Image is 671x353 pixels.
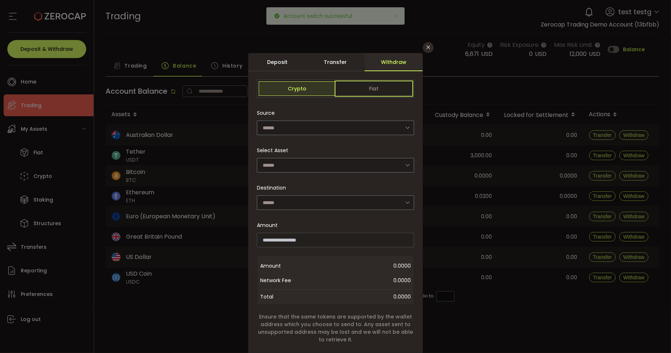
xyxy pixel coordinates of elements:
[635,318,671,353] iframe: Chat Widget
[423,42,434,53] button: Close
[257,313,414,344] span: Ensure that the same tokens are supported by the wallet address which you choose to send to. Any ...
[318,273,411,288] span: 0.0000
[393,292,411,302] span: 0.0000
[257,147,293,154] label: Select Asset
[257,184,286,191] span: Destination
[318,259,411,273] span: 0.0000
[306,53,365,71] div: Transfer
[260,292,273,302] span: Total
[335,81,412,96] span: Fiat
[257,106,275,120] span: Source
[257,222,278,229] span: Amount
[259,81,335,96] span: Crypto
[260,259,318,273] span: Amount
[260,273,318,288] span: Network Fee
[365,53,423,71] div: Withdraw
[248,53,306,71] div: Deposit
